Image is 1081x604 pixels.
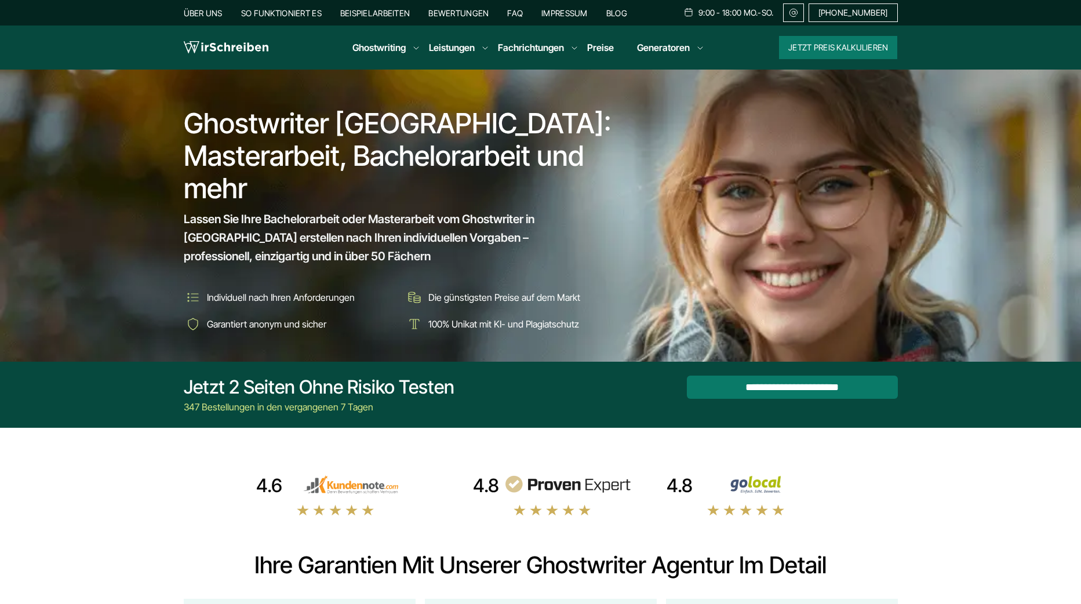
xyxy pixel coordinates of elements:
img: provenexpert reviews [504,475,631,494]
button: Jetzt Preis kalkulieren [779,36,897,59]
a: Preise [587,42,614,53]
li: Die günstigsten Preise auf dem Markt [405,288,618,307]
div: 347 Bestellungen in den vergangenen 7 Tagen [184,400,454,414]
img: Individuell nach Ihren Anforderungen [184,288,202,307]
span: [PHONE_NUMBER] [818,8,888,17]
img: stars [296,504,375,516]
span: Lassen Sie Ihre Bachelorarbeit oder Masterarbeit vom Ghostwriter in [GEOGRAPHIC_DATA] erstellen n... [184,210,598,265]
a: Über uns [184,8,223,18]
a: Impressum [541,8,588,18]
img: Garantiert anonym und sicher [184,315,202,333]
h1: Ghostwriter [GEOGRAPHIC_DATA]: Masterarbeit, Bachelorarbeit und mehr [184,107,620,205]
img: 100% Unikat mit KI- und Plagiatschutz [405,315,424,333]
a: Ghostwriting [352,41,406,54]
a: Bewertungen [428,8,489,18]
img: Email [788,8,799,17]
a: Generatoren [637,41,690,54]
a: Beispielarbeiten [340,8,410,18]
img: stars [513,504,592,516]
img: stars [707,504,785,516]
span: 9:00 - 18:00 Mo.-So. [698,8,774,17]
li: 100% Unikat mit KI- und Plagiatschutz [405,315,618,333]
img: Die günstigsten Preise auf dem Markt [405,288,424,307]
a: FAQ [507,8,523,18]
a: Fachrichtungen [498,41,564,54]
div: 4.8 [473,474,499,497]
img: Wirschreiben Bewertungen [697,475,825,494]
a: So funktioniert es [241,8,322,18]
img: kundennote [287,475,414,494]
img: Schedule [683,8,694,17]
h2: Ihre Garantien mit unserer Ghostwriter Agentur im Detail [184,551,898,579]
div: 4.6 [256,474,282,497]
img: logo wirschreiben [184,39,268,56]
li: Garantiert anonym und sicher [184,315,397,333]
a: Leistungen [429,41,475,54]
div: Jetzt 2 Seiten ohne Risiko testen [184,376,454,399]
a: Blog [606,8,627,18]
li: Individuell nach Ihren Anforderungen [184,288,397,307]
a: [PHONE_NUMBER] [809,3,898,22]
div: 4.8 [667,474,693,497]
